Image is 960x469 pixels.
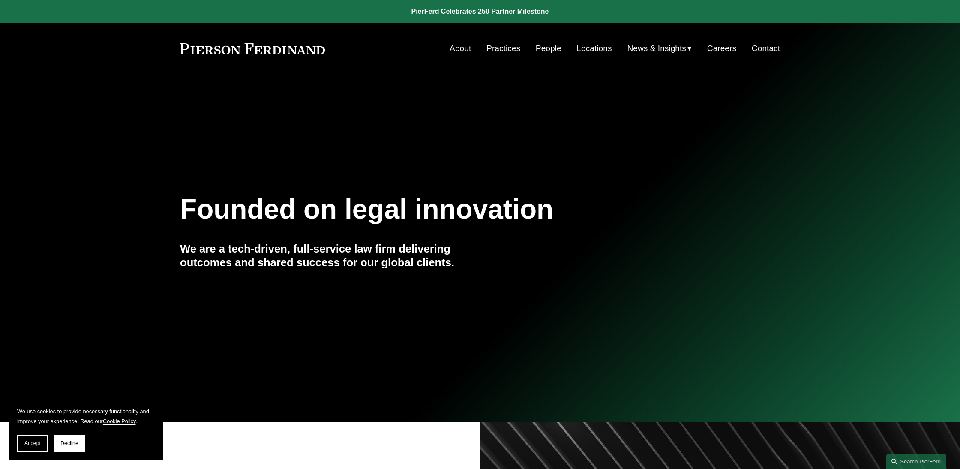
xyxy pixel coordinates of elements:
[486,40,520,57] a: Practices
[627,41,686,56] span: News & Insights
[180,242,480,270] h4: We are a tech-driven, full-service law firm delivering outcomes and shared success for our global...
[536,40,561,57] a: People
[627,40,692,57] a: folder dropdown
[886,454,946,469] a: Search this site
[54,435,85,452] button: Decline
[576,40,612,57] a: Locations
[9,398,163,460] section: Cookie banner
[17,406,154,426] p: We use cookies to provide necessary functionality and improve your experience. Read our .
[103,418,136,424] a: Cookie Policy
[24,440,41,446] span: Accept
[752,40,780,57] a: Contact
[180,194,680,225] h1: Founded on legal innovation
[450,40,471,57] a: About
[707,40,736,57] a: Careers
[17,435,48,452] button: Accept
[60,440,78,446] span: Decline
